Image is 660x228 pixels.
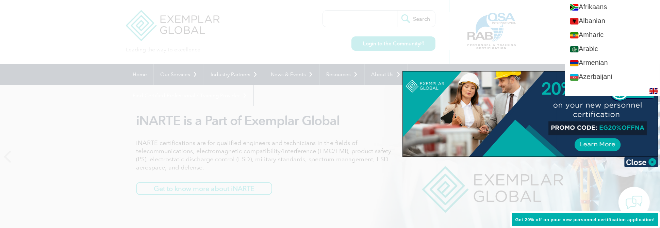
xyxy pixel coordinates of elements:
img: sq [570,18,579,25]
img: az [570,74,579,81]
a: Albanian [565,14,660,28]
img: ar [570,46,579,53]
a: Amharic [565,28,660,42]
img: hy [570,60,579,67]
a: Arabic [565,42,660,56]
img: en [649,88,658,94]
a: Armenian [565,56,660,70]
a: Basque [565,84,660,98]
img: af [570,4,579,11]
span: Get 20% off on your new personnel certification application! [515,217,655,222]
a: Azerbaijani [565,70,660,84]
img: Close [624,157,658,167]
img: am [570,32,579,39]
